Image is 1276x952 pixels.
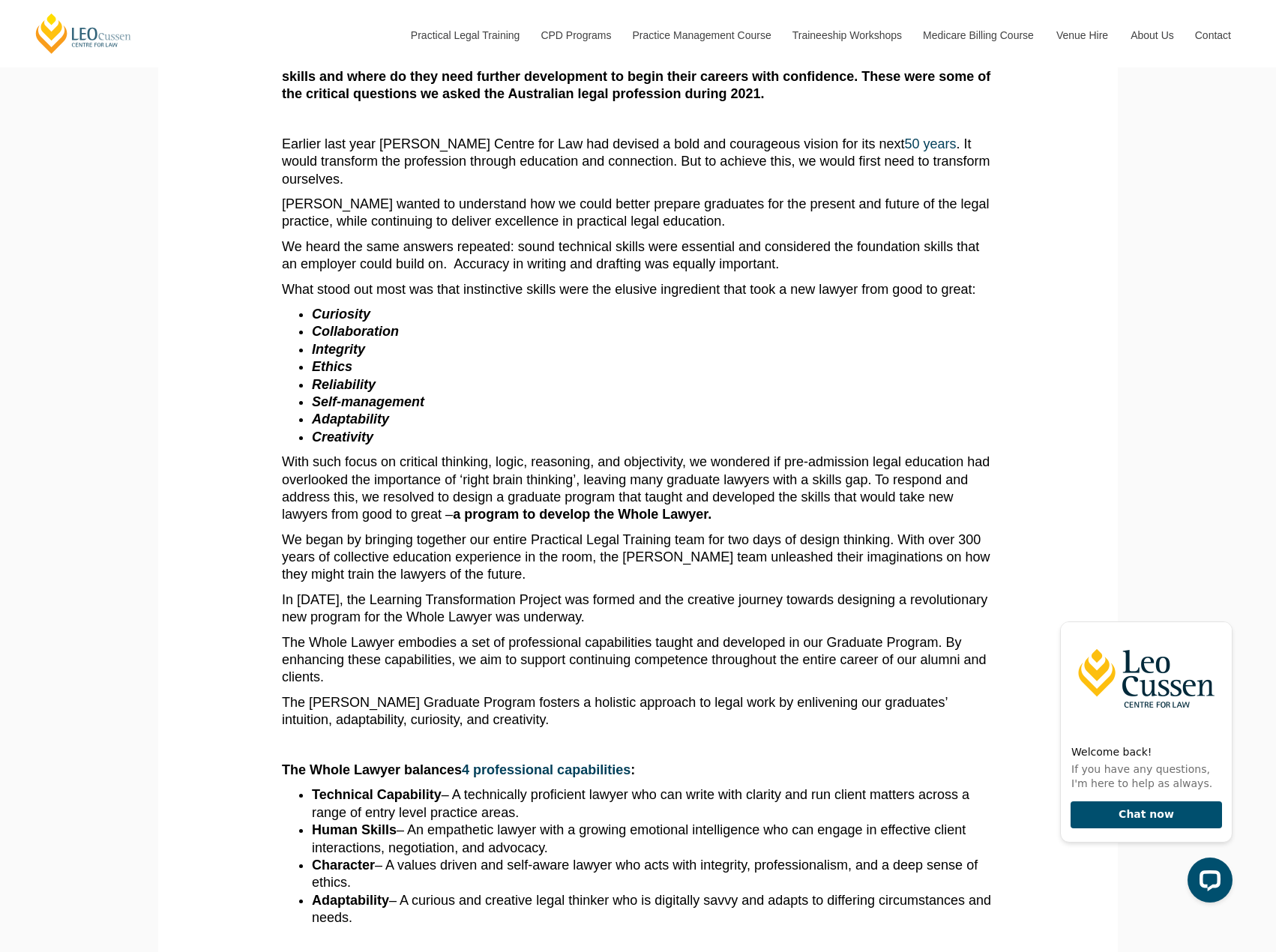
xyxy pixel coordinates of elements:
[1045,3,1119,67] a: Venue Hire
[282,591,994,627] p: In [DATE], the Learning Transformation Project was formed and the creative journey towards design...
[312,342,365,357] em: Integrity
[781,3,912,67] a: Traineeship Workshops
[904,136,956,151] a: 50 years
[312,787,442,802] strong: Technical Capability
[282,531,994,584] p: We began by bringing together our entire Practical Legal Training team for two days of design thi...
[312,377,376,392] em: Reliability
[1048,594,1239,915] iframe: LiveChat chat widget
[312,893,389,908] strong: Adaptability
[912,3,1045,67] a: Medicare Billing Course
[1119,3,1184,67] a: About Us
[312,857,994,892] li: – A values driven and self-aware lawyer who acts with integrity, professionalism, and a deep sens...
[312,324,399,339] em: Collaboration
[312,412,389,427] em: Adaptability
[312,822,994,857] li: – An empathetic lawyer with a growing emotional intelligence who can engage in effective client i...
[282,196,994,231] p: [PERSON_NAME] wanted to understand how we could better prepare graduates for the present and futu...
[312,786,994,822] li: – A technically proficient lawyer who can write with clarity and run client matters across a rang...
[282,281,994,298] p: What stood out most was that instinctive skills were the elusive ingredient that took a new lawye...
[312,307,370,322] em: Curiosity
[312,892,994,927] li: – A curious and creative legal thinker who is digitally savvy and adapts to differing circumstanc...
[34,12,133,55] a: [PERSON_NAME] Centre for Law
[462,762,631,777] a: 4 professional capabilities
[312,359,352,374] em: Ethics
[1184,3,1242,67] a: Contact
[312,822,397,837] strong: Human Skills
[453,507,711,522] strong: a program to develop the Whole Lawyer.
[282,762,635,777] strong: The Whole Lawyer balances :
[282,694,994,729] p: The [PERSON_NAME] Graduate Program fosters a holistic approach to legal work by enlivening our gr...
[529,3,621,67] a: CPD Programs
[282,136,994,188] p: Earlier last year [PERSON_NAME] Centre for Law had devised a bold and courageous vision for its n...
[312,394,424,409] em: Self-management
[282,634,994,687] p: The Whole Lawyer embodies a set of professional capabilities taught and developed in our Graduate...
[282,454,994,524] p: With such focus on critical thinking, logic, reasoning, and objectivity, we wondered if pre-admis...
[312,858,375,873] strong: Character
[622,3,781,67] a: Practice Management Course
[282,238,994,274] p: We heard the same answers repeated: sound technical skills were essential and considered the foun...
[400,3,530,67] a: Practical Legal Training
[312,430,373,445] em: Creativity
[282,51,993,101] strong: When a new lawyer enters the profession, how do they experience it for the first time? What are t...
